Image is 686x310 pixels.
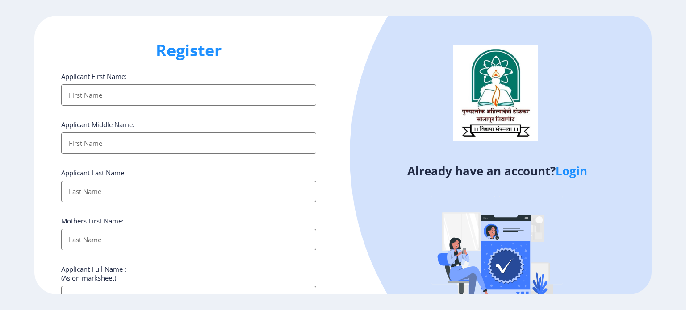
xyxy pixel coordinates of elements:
label: Mothers First Name: [61,216,124,225]
label: Applicant Full Name : (As on marksheet) [61,265,126,282]
input: Last Name [61,181,316,202]
input: First Name [61,132,316,154]
input: Last Name [61,229,316,250]
h4: Already have an account? [350,164,645,178]
h1: Register [61,40,316,61]
input: Full Name [61,286,316,307]
label: Applicant First Name: [61,72,127,81]
img: logo [453,45,538,141]
a: Login [556,163,587,179]
label: Applicant Middle Name: [61,120,134,129]
input: First Name [61,84,316,106]
label: Applicant Last Name: [61,168,126,177]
